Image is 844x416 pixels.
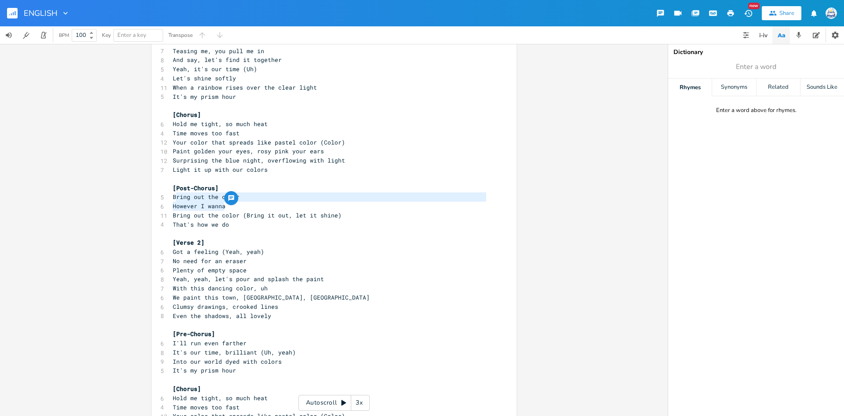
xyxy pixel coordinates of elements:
[173,202,226,210] span: However I wanna
[173,47,264,55] span: Teasing me, you pull me in
[173,83,317,91] span: When a rainbow rises over the clear light
[826,7,837,19] img: Sign In
[173,129,240,137] span: Time moves too fast
[59,33,69,38] div: BPM
[173,403,240,411] span: Time moves too fast
[168,33,193,38] div: Transpose
[712,79,756,96] div: Synonyms
[668,79,712,96] div: Rhymes
[173,120,268,128] span: Hold me tight, so much heat
[173,385,201,393] span: [Chorus]
[173,358,282,365] span: Into our world dyed with colors
[762,6,801,20] button: Share
[173,293,370,301] span: We paint this town, [GEOGRAPHIC_DATA], [GEOGRAPHIC_DATA]
[173,394,268,402] span: Hold me tight, so much heat
[173,257,247,265] span: No need for an eraser
[24,9,58,17] span: ENGLISH
[673,49,839,55] div: Dictionary
[739,5,757,21] button: New
[173,138,345,146] span: Your color that spreads like pastel color (Color)
[173,211,342,219] span: Bring out the color (Bring it out, let it shine)
[173,266,247,274] span: Plenty of empty space
[173,156,345,164] span: Surprising the blue night, overflowing with light
[173,275,324,283] span: Yeah, yeah, let's pour and splash the paint
[117,31,146,39] span: Enter a key
[173,366,236,374] span: It's my prism hour
[173,330,215,338] span: [Pre-Chorus]
[748,3,760,9] div: New
[173,166,268,174] span: Light it up with our colors
[173,248,264,256] span: Got a feeling (Yeah, yeah)
[173,56,282,64] span: And say, let's find it together
[173,239,204,246] span: [Verse 2]
[173,38,243,46] span: You've hidden a star
[351,395,367,411] div: 3x
[173,65,257,73] span: Yeah, it's our time (Uh)
[173,339,247,347] span: I'll run even farther
[779,9,794,17] div: Share
[298,395,370,411] div: Autoscroll
[173,193,240,201] span: Bring out the color
[173,348,296,356] span: It's our time, brilliant (Uh, yeah)
[173,221,229,228] span: That's how we do
[757,79,800,96] div: Related
[800,79,844,96] div: Sounds Like
[173,184,218,192] span: [Post-Chorus]
[173,147,324,155] span: Paint golden your eyes, rosy pink your ears
[716,107,797,114] div: Enter a word above for rhymes.
[173,284,268,292] span: With this dancing color, uh
[173,312,271,320] span: Even the shadows, all lovely
[173,74,236,82] span: Let's shine softly
[173,303,278,311] span: Clumsy drawings, crooked lines
[173,111,201,119] span: [Chorus]
[736,62,776,72] span: Enter a word
[173,93,236,101] span: It's my prism hour
[102,33,111,38] div: Key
